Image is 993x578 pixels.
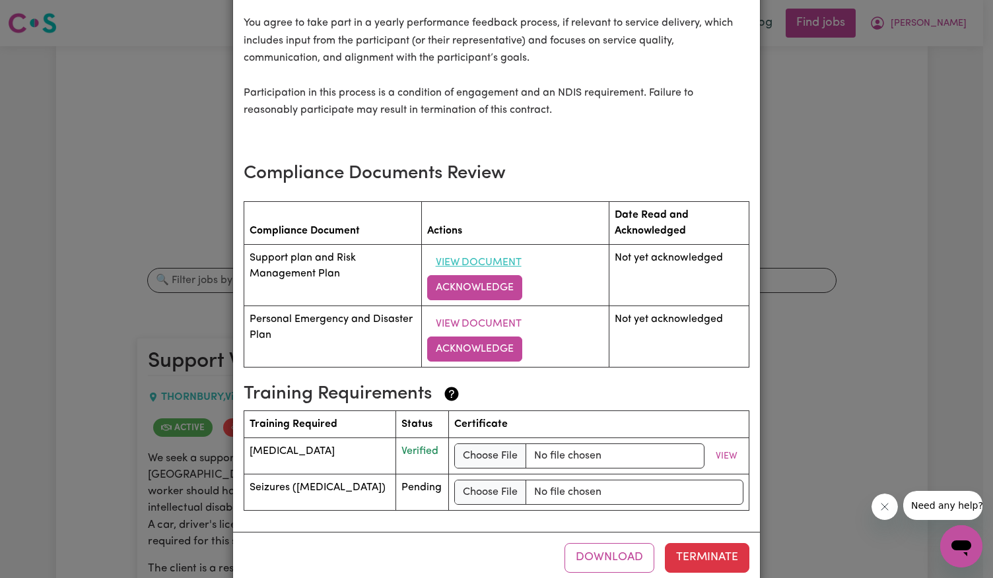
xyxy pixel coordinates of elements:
[710,446,743,466] button: View
[427,250,530,275] button: View Document
[427,337,522,362] button: Acknowledge
[244,438,396,474] td: [MEDICAL_DATA]
[665,543,749,572] button: Terminate this contract
[395,411,448,438] th: Status
[940,525,982,567] iframe: Button to launch messaging window
[401,482,442,493] span: Pending
[903,491,982,520] iframe: Message from company
[244,305,422,367] td: Personal Emergency and Disaster Plan
[244,383,739,406] h3: Training Requirements
[448,411,749,438] th: Certificate
[427,311,530,337] button: View Document
[427,275,522,300] button: Acknowledge
[401,446,438,457] span: Verified
[421,201,609,244] th: Actions
[244,201,422,244] th: Compliance Document
[872,494,898,520] iframe: Close message
[609,244,749,305] td: Not yet acknowledged
[565,543,654,572] button: Download contract
[244,474,396,511] td: Seizures ([MEDICAL_DATA])
[244,163,749,185] h3: Compliance Documents Review
[244,244,422,305] td: Support plan and Risk Management Plan
[8,9,80,20] span: Need any help?
[609,305,749,367] td: Not yet acknowledged
[609,201,749,244] th: Date Read and Acknowledged
[244,411,396,438] th: Training Required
